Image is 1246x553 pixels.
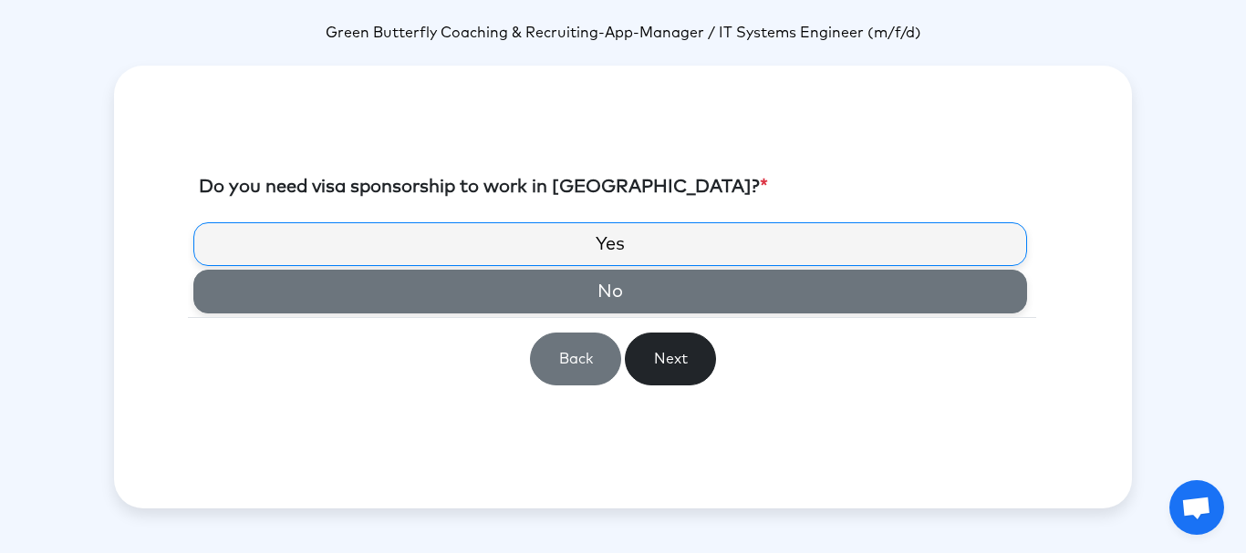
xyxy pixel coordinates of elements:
[193,270,1027,313] label: No
[530,333,621,385] button: Back
[114,22,1132,44] p: -
[193,222,1027,266] label: Yes
[1169,480,1224,535] a: Open chat
[605,26,921,40] span: App-Manager / IT Systems Engineer (m/f/d)
[326,26,598,40] span: Green Butterfly Coaching & Recruiting
[625,333,716,385] button: Next
[199,173,768,200] label: Do you need visa sponsorship to work in [GEOGRAPHIC_DATA]?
